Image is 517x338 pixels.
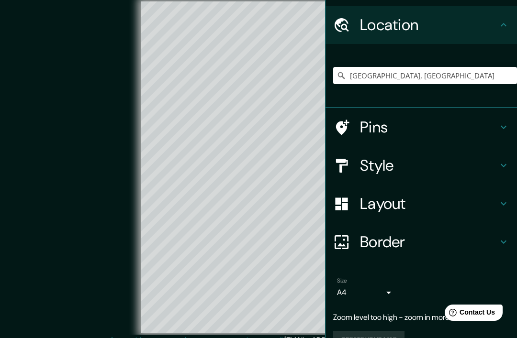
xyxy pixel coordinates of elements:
[326,146,517,185] div: Style
[360,194,498,213] h4: Layout
[326,6,517,44] div: Location
[432,301,506,327] iframe: Help widget launcher
[337,285,394,300] div: A4
[326,223,517,261] div: Border
[333,312,509,323] p: Zoom level too high - zoom in more
[326,185,517,223] div: Layout
[360,156,498,175] h4: Style
[326,108,517,146] div: Pins
[360,118,498,137] h4: Pins
[360,232,498,251] h4: Border
[333,67,517,84] input: Pick your city or area
[360,15,498,34] h4: Location
[337,277,347,285] label: Size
